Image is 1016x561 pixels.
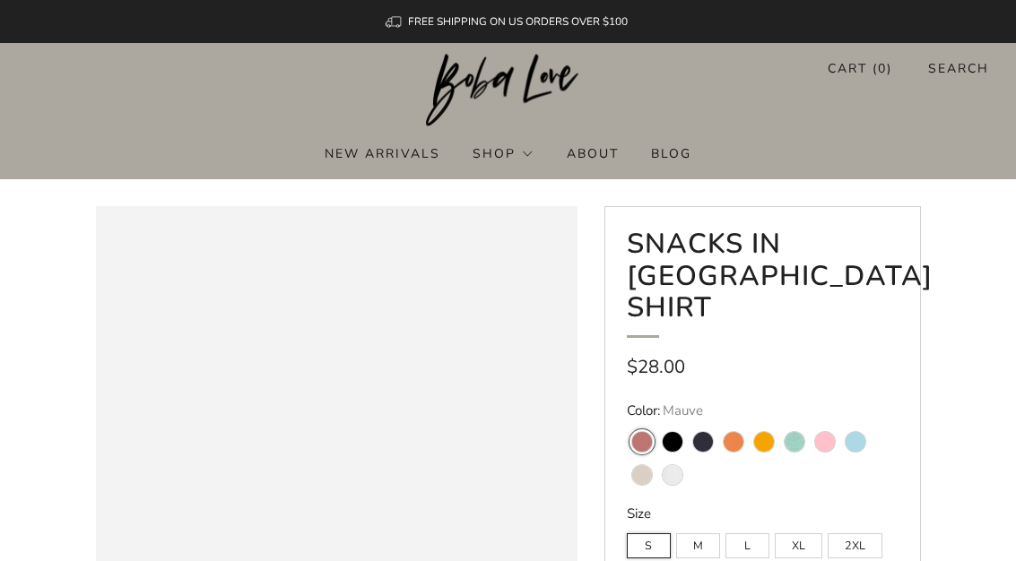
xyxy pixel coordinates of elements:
[627,354,685,379] span: $28.00
[676,525,725,558] div: M
[815,432,835,452] variant-swatch: Pink
[567,139,619,168] a: About
[725,525,775,558] div: L
[663,401,703,419] span: Mauve
[725,533,769,558] label: L
[627,505,899,523] legend: Size
[426,54,590,128] a: Boba Love
[828,54,892,83] a: Cart
[754,432,774,452] variant-swatch: Gold
[426,54,590,127] img: Boba Love
[627,401,899,420] legend: Color:
[828,533,882,558] label: 2XL
[663,432,682,452] variant-swatch: Black
[928,54,989,83] a: Search
[693,432,713,452] variant-swatch: Navy
[632,432,652,452] variant-swatch: Mauve
[651,139,691,168] a: Blog
[325,139,440,168] a: New Arrivals
[408,14,628,29] span: FREE SHIPPING ON US ORDERS OVER $100
[627,229,899,338] h1: Snacks in [GEOGRAPHIC_DATA] Shirt
[775,525,828,558] div: XL
[785,432,804,452] variant-swatch: Heather Mint
[828,525,888,558] div: 2XL
[632,465,652,485] variant-swatch: Soft Cream
[473,139,534,168] a: Shop
[724,432,743,452] variant-swatch: Burnt Orange
[627,525,676,558] div: S
[663,465,682,485] variant-swatch: White
[878,60,887,77] items-count: 0
[775,533,822,558] label: XL
[846,432,865,452] variant-swatch: Light Blue
[627,533,671,558] label: S
[676,533,720,558] label: M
